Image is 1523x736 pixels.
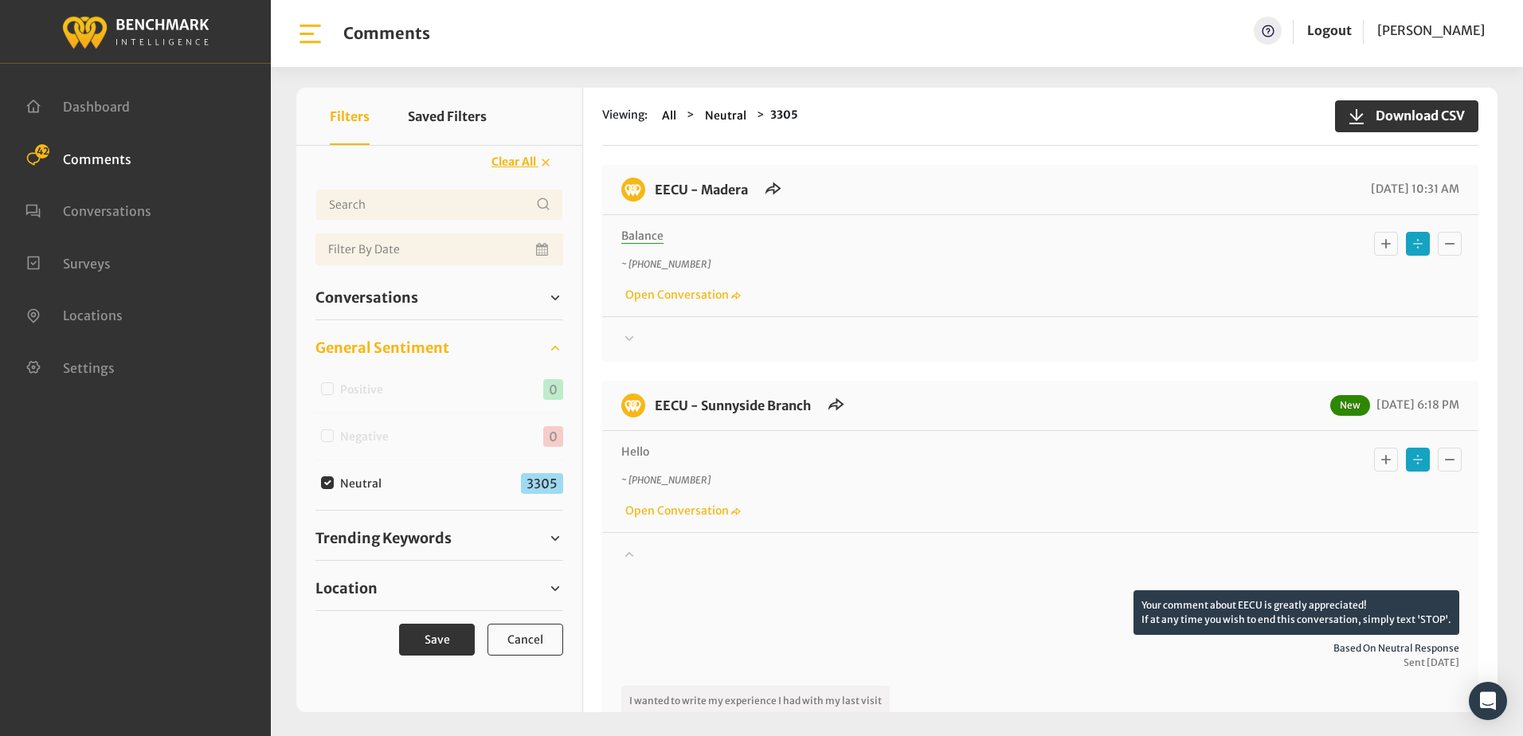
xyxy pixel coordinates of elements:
div: Basic example [1370,228,1466,260]
button: Saved Filters [408,88,487,145]
span: Clear All [491,155,536,169]
span: Comments [63,151,131,166]
span: [PERSON_NAME] [1377,22,1485,38]
h6: EECU - Sunnyside Branch [645,393,820,417]
strong: 3305 [770,108,798,122]
span: Sent [DATE] [621,656,1459,670]
a: Dashboard [25,97,130,113]
p: Your comment about EECU is greatly appreciated! If at any time you wish to end this conversation,... [1133,590,1459,635]
h1: Comments [343,24,430,43]
a: Trending Keywords [315,527,563,550]
div: Open Intercom Messenger [1469,682,1507,720]
i: ~ [PHONE_NUMBER] [621,258,711,270]
span: Locations [63,307,123,323]
span: Location [315,577,378,599]
div: Basic example [1370,444,1466,476]
a: Settings [25,358,115,374]
button: Save [399,624,475,656]
p: I wanted to write my experience I had with my last visit [621,686,890,716]
label: Neutral [335,476,394,492]
a: Logout [1307,22,1352,38]
a: Open Conversation [621,288,741,302]
span: 0 [543,426,563,447]
input: Date range input field [315,233,563,265]
span: General Sentiment [315,337,449,358]
span: Settings [63,359,115,375]
a: Conversations [25,202,151,217]
input: Username [315,189,563,221]
a: EECU - Madera [655,182,748,198]
span: 3305 [521,473,563,494]
span: [DATE] 10:31 AM [1367,182,1459,196]
label: Positive [335,382,396,398]
button: Filters [330,88,370,145]
span: New [1330,395,1370,416]
span: Balance [621,229,664,244]
img: benchmark [621,178,645,202]
span: Viewing: [602,107,648,125]
span: [DATE] 6:18 PM [1372,397,1459,412]
button: Neutral [700,107,751,125]
h6: EECU - Madera [645,178,758,202]
span: Conversations [315,287,418,308]
a: Location [315,577,563,601]
span: Dashboard [63,99,130,115]
button: All [657,107,681,125]
span: Trending Keywords [315,527,452,549]
a: General Sentiment [315,336,563,360]
a: Comments 42 [25,150,131,166]
label: Negative [335,429,401,445]
button: Open Calendar [533,233,554,265]
p: Hello [621,444,1250,460]
button: Clear All [481,148,563,176]
a: Locations [25,306,123,322]
span: Download CSV [1366,106,1465,125]
span: 42 [35,144,49,159]
span: Surveys [63,255,111,271]
span: Conversations [63,203,151,219]
a: Conversations [315,286,563,310]
i: ~ [PHONE_NUMBER] [621,474,711,486]
img: benchmark [61,12,209,51]
input: Neutral [321,476,334,489]
button: Cancel [487,624,563,656]
a: EECU - Sunnyside Branch [655,397,811,413]
span: Based on neutral response [621,641,1459,656]
a: Open Conversation [621,503,741,518]
img: bar [296,20,324,48]
a: [PERSON_NAME] [1377,17,1485,45]
span: 0 [543,379,563,400]
img: benchmark [621,393,645,417]
a: Surveys [25,254,111,270]
button: Download CSV [1335,100,1478,132]
a: Logout [1307,17,1352,45]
